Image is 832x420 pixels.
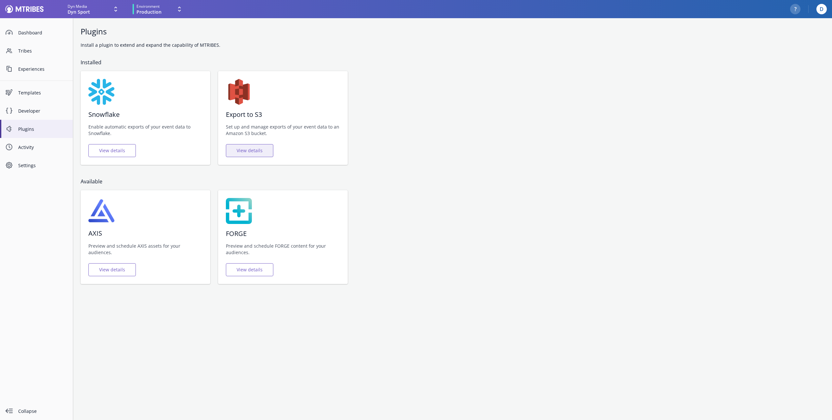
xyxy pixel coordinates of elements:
[88,198,114,224] img: plugin icon
[5,107,13,115] svg: Code Snippet Symbol
[231,263,268,276] a: View details
[18,29,68,36] span: Dashboard
[81,59,824,66] h2: Installed
[88,144,136,157] button: View details
[18,47,68,54] span: Tribes
[175,5,183,13] svg: Expand drop down icon
[94,263,130,276] a: View details
[5,65,13,73] svg: Content Symbol
[68,9,90,15] span: Dyn Sport
[88,243,202,255] p: Preview and schedule AXIS assets for your audiences.
[94,144,130,157] a: View details
[226,79,252,105] svg: Export to S3
[81,42,292,48] p: Install a plugin to extend and expand the capability of MTRIBES.
[816,4,827,14] button: D
[226,124,340,136] p: Set up and manage exports of your event data to an Amazon S3 bucket.
[226,144,273,157] button: View details
[5,29,13,36] svg: Dashboard Symbol
[88,79,114,105] svg: Snowflake
[88,124,202,136] p: Enable automatic exports of your event data to Snowflake.
[81,26,824,37] h1: Plugins
[231,144,268,157] a: View details
[18,89,68,96] span: Templates
[5,143,13,151] svg: Time Symbol
[5,47,13,55] svg: People Symbol
[68,4,120,15] button: Dyn MediaDyn Sport
[5,125,13,133] svg: Plugin Symbol
[5,407,13,415] svg: collapse
[5,161,13,169] svg: Cog Symbol
[88,229,202,238] h3: AXIS
[68,4,87,9] span: Dyn Media
[226,110,340,118] h3: Export to S3
[226,243,340,255] p: Preview and schedule FORGE content for your audiences.
[18,408,68,414] span: Collapse
[136,4,160,9] span: Environment
[226,229,340,238] h3: FORGE
[226,263,273,276] button: View details
[88,263,136,276] button: View details
[5,89,13,96] svg: Experiences Symbol
[18,144,68,151] span: Activity
[790,4,800,14] button: ?
[133,3,185,15] button: EnvironmentProduction
[18,107,68,114] span: Developer
[81,178,824,185] h2: Available
[136,9,162,15] span: Production
[18,66,68,72] span: Experiences
[226,198,252,224] img: plugin icon
[18,126,68,132] span: Plugins
[112,5,120,13] svg: Expand drop down icon
[18,162,68,169] span: Settings
[88,110,202,118] h3: Snowflake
